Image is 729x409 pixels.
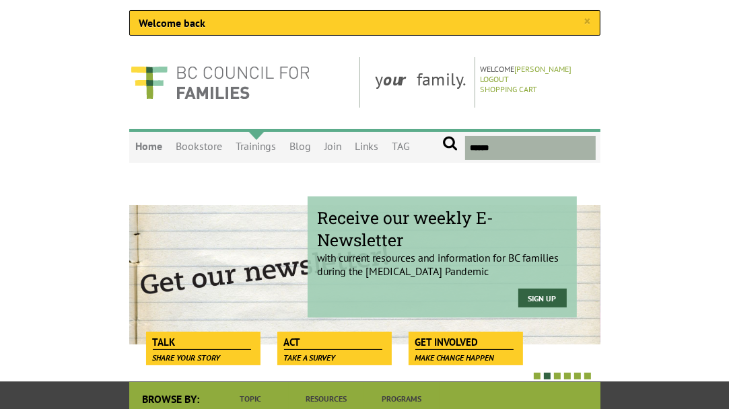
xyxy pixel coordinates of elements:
[129,10,600,36] div: Welcome back
[277,332,390,350] a: Act Take a survey
[318,207,567,251] span: Receive our weekly E-Newsletter
[514,64,571,74] a: [PERSON_NAME]
[153,335,252,350] span: Talk
[283,131,318,163] a: Blog
[518,289,567,307] a: Sign Up
[129,57,311,108] img: BC Council for FAMILIES
[365,57,476,108] div: y family.
[318,131,349,163] a: Join
[230,131,283,163] a: Trainings
[386,131,417,163] a: TAG
[284,352,336,363] span: Take a survey
[480,74,509,84] a: Logout
[384,68,417,90] strong: our
[129,131,170,163] a: Home
[146,332,258,350] a: Talk Share your story
[153,352,221,363] span: Share your story
[415,352,495,363] span: Make change happen
[584,15,590,28] a: ×
[170,131,230,163] a: Bookstore
[480,64,593,74] p: Welcome
[480,84,537,94] a: Shopping Cart
[415,335,514,350] span: Get Involved
[409,332,521,350] a: Get Involved Make change happen
[284,335,383,350] span: Act
[442,136,458,160] input: Submit
[349,131,386,163] a: Links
